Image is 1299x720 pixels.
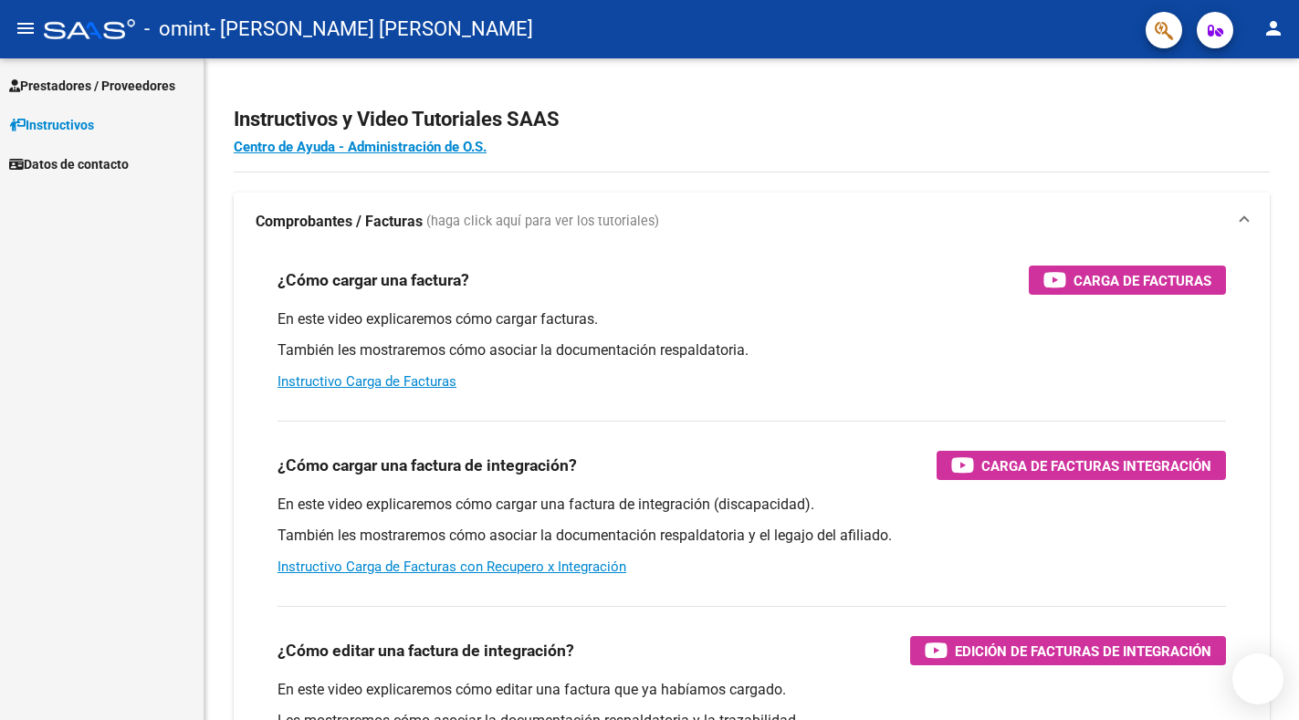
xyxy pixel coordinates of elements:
button: Edición de Facturas de integración [910,636,1226,665]
p: También les mostraremos cómo asociar la documentación respaldatoria y el legajo del afiliado. [278,526,1226,546]
h3: ¿Cómo cargar una factura de integración? [278,453,577,478]
p: También les mostraremos cómo asociar la documentación respaldatoria. [278,340,1226,360]
span: Datos de contacto [9,154,129,174]
p: En este video explicaremos cómo cargar una factura de integración (discapacidad). [278,495,1226,515]
h3: ¿Cómo editar una factura de integración? [278,638,574,663]
a: Instructivo Carga de Facturas [278,373,456,390]
iframe: Intercom live chat [1237,658,1281,702]
h2: Instructivos y Video Tutoriales SAAS [234,102,1270,137]
a: Instructivo Carga de Facturas con Recupero x Integración [278,558,626,575]
span: Instructivos [9,115,94,135]
button: Carga de Facturas [1029,266,1226,295]
iframe: Intercom live chat discovery launcher [1232,653,1283,704]
span: Edición de Facturas de integración [955,640,1211,663]
p: En este video explicaremos cómo cargar facturas. [278,309,1226,329]
strong: Comprobantes / Facturas [256,212,423,232]
button: Carga de Facturas Integración [937,451,1226,480]
mat-icon: menu [15,17,37,39]
span: - omint [144,9,210,49]
span: (haga click aquí para ver los tutoriales) [426,212,659,232]
span: Carga de Facturas [1074,269,1211,292]
span: Prestadores / Proveedores [9,76,175,96]
p: En este video explicaremos cómo editar una factura que ya habíamos cargado. [278,680,1226,700]
mat-expansion-panel-header: Comprobantes / Facturas (haga click aquí para ver los tutoriales) [234,193,1270,251]
h3: ¿Cómo cargar una factura? [278,267,469,293]
span: Carga de Facturas Integración [981,454,1211,477]
mat-icon: person [1262,17,1284,39]
span: - [PERSON_NAME] [PERSON_NAME] [210,9,533,49]
a: Centro de Ayuda - Administración de O.S. [234,139,487,155]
